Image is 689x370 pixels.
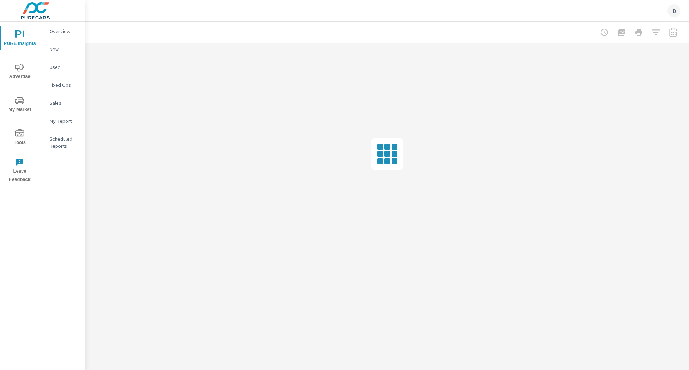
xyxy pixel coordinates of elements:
div: Overview [39,26,85,37]
div: My Report [39,116,85,126]
p: Fixed Ops [50,81,79,89]
div: New [39,44,85,55]
p: My Report [50,117,79,125]
span: Advertise [3,63,37,81]
div: Used [39,62,85,72]
div: Scheduled Reports [39,134,85,151]
p: New [50,46,79,53]
div: ID [667,4,680,17]
div: Sales [39,98,85,108]
div: Fixed Ops [39,80,85,90]
p: Used [50,64,79,71]
span: PURE Insights [3,30,37,48]
span: Leave Feedback [3,158,37,184]
p: Overview [50,28,79,35]
span: Tools [3,129,37,147]
span: My Market [3,96,37,114]
div: nav menu [0,22,39,187]
p: Scheduled Reports [50,135,79,150]
p: Sales [50,99,79,107]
